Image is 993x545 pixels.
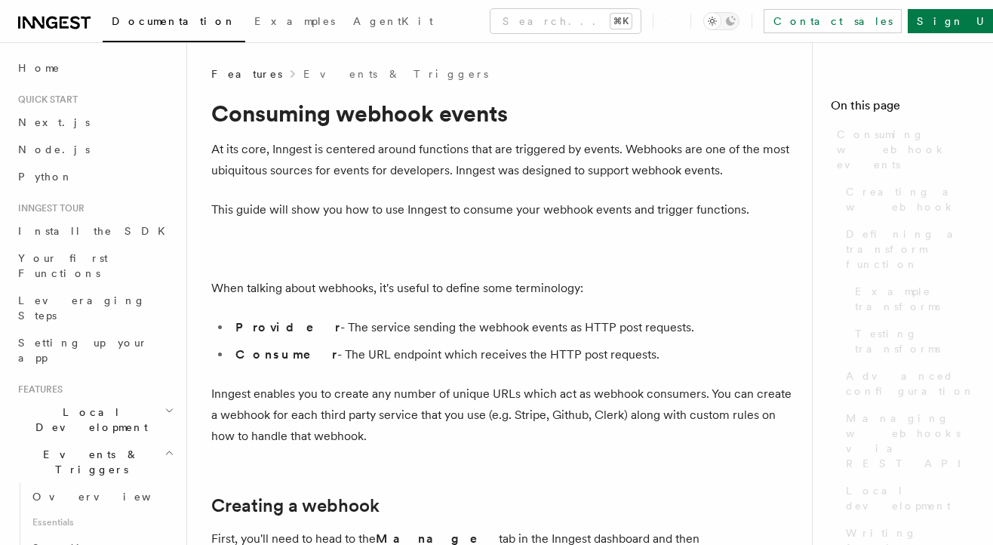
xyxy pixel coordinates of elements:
[12,136,177,163] a: Node.js
[846,184,975,214] span: Creating a webhook
[840,178,975,220] a: Creating a webhook
[12,217,177,245] a: Install the SDK
[703,12,739,30] button: Toggle dark mode
[18,143,90,155] span: Node.js
[12,329,177,371] a: Setting up your app
[846,483,975,513] span: Local development
[12,163,177,190] a: Python
[12,287,177,329] a: Leveraging Steps
[211,278,800,299] p: When talking about webhooks, it's useful to define some terminology:
[12,245,177,287] a: Your first Functions
[211,495,380,516] a: Creating a webhook
[12,109,177,136] a: Next.js
[846,368,975,399] span: Advanced configuration
[12,447,164,477] span: Events & Triggers
[231,317,800,338] li: - The service sending the webhook events as HTTP post requests.
[12,94,78,106] span: Quick start
[849,278,975,320] a: Example transforms
[18,337,148,364] span: Setting up your app
[211,383,800,447] p: Inngest enables you to create any number of unique URLs which act as webhook consumers. You can c...
[231,344,800,365] li: - The URL endpoint which receives the HTTP post requests.
[840,220,975,278] a: Defining a transform function
[846,226,975,272] span: Defining a transform function
[235,320,340,334] strong: Provider
[211,100,800,127] h1: Consuming webhook events
[12,405,164,435] span: Local Development
[211,66,282,82] span: Features
[18,225,174,237] span: Install the SDK
[837,127,975,172] span: Consuming webhook events
[12,399,177,441] button: Local Development
[855,284,975,314] span: Example transforms
[831,121,975,178] a: Consuming webhook events
[18,60,60,75] span: Home
[840,362,975,405] a: Advanced configuration
[12,54,177,82] a: Home
[840,477,975,519] a: Local development
[353,15,433,27] span: AgentKit
[846,411,975,471] span: Managing webhooks via REST API
[112,15,236,27] span: Documentation
[18,171,73,183] span: Python
[344,5,442,41] a: AgentKit
[610,14,632,29] kbd: ⌘K
[18,294,146,322] span: Leveraging Steps
[211,199,800,220] p: This guide will show you how to use Inngest to consume your webhook events and trigger functions.
[764,9,902,33] a: Contact sales
[12,202,85,214] span: Inngest tour
[26,483,177,510] a: Overview
[840,405,975,477] a: Managing webhooks via REST API
[303,66,488,82] a: Events & Triggers
[235,347,337,362] strong: Consumer
[211,139,800,181] p: At its core, Inngest is centered around functions that are triggered by events. Webhooks are one ...
[12,441,177,483] button: Events & Triggers
[18,252,108,279] span: Your first Functions
[245,5,344,41] a: Examples
[831,97,975,121] h4: On this page
[855,326,975,356] span: Testing transforms
[18,116,90,128] span: Next.js
[26,510,177,534] span: Essentials
[32,491,188,503] span: Overview
[490,9,641,33] button: Search...⌘K
[103,5,245,42] a: Documentation
[849,320,975,362] a: Testing transforms
[254,15,335,27] span: Examples
[12,383,63,396] span: Features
